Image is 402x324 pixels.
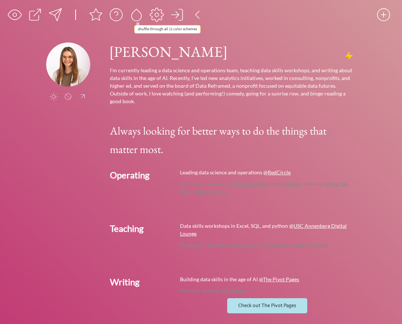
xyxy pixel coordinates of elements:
div: shuffle through all 11 color schemes [135,25,200,33]
p: I’m currently leading a data science and operations team, teaching data skills workshops, and wri... [110,66,354,105]
a: AmeriCorps [200,188,228,195]
span: Previous writings on [180,288,246,294]
a: Authory [227,288,246,294]
h1: [PERSON_NAME] [109,42,355,61]
p: Data skills workshops in Excel, SQL, and python @ [180,222,354,237]
a: Slalom [287,181,302,187]
a: RedCircle [268,169,291,175]
p: Building data skills in the age of AI @ [180,275,354,283]
a: Year Up [330,181,348,187]
a: Data Reframed [293,242,328,248]
span: Always looking for better ways to do the things that matter most. [110,123,326,156]
span: Previously: equitable data practices workshops @ [180,242,328,248]
p: Leading data science and operations @ [180,168,354,176]
a: Check out The Pivot Pages [227,298,307,313]
a: USC Annenberg [233,181,269,187]
strong: Operating [110,170,149,180]
a: The Pivot Pages [263,276,299,282]
span: Previously: analytics @ , data @ , sales ops @ , fellow @ [180,181,349,195]
strong: Writing [110,276,139,287]
strong: Teaching [110,223,143,234]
